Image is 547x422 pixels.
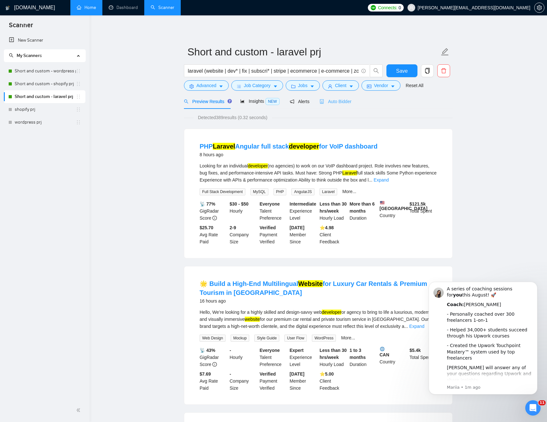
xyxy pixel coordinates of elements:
[260,225,276,230] b: Verified
[320,99,324,104] span: robot
[230,225,236,230] b: 2-9
[318,370,348,392] div: Client Feedback
[284,335,307,342] span: User Flow
[230,371,231,377] b: -
[213,143,235,150] mark: Laravel
[228,370,258,392] div: Company Size
[184,80,229,91] button: settingAdvancedcaret-down
[378,347,408,368] div: Country
[409,201,426,207] b: $ 121.5k
[248,163,268,168] mark: developer
[342,189,356,194] a: More...
[350,201,375,214] b: More than 6 months
[421,64,434,77] button: copy
[438,68,450,74] span: delete
[15,103,76,116] a: shopify prj
[200,348,215,353] b: 📡 43%
[260,348,280,353] b: Everyone
[9,53,42,58] span: My Scanners
[250,188,268,195] span: MySQL
[109,5,138,10] a: dashboardDashboard
[228,200,258,222] div: Hourly
[348,200,378,222] div: Duration
[184,99,188,104] span: search
[76,407,83,413] span: double-left
[258,347,289,368] div: Talent Preference
[409,348,421,353] b: $ 5.4k
[318,347,348,368] div: Hourly Load
[194,114,272,121] span: Detected 389 results (0.32 seconds)
[258,370,289,392] div: Payment Verified
[15,65,76,77] a: Short and custom - wordpress prj
[408,347,438,368] div: Total Spent
[371,5,376,10] img: upwork-logo.png
[320,201,347,214] b: Less than 30 hrs/week
[189,84,194,89] span: setting
[535,5,544,10] span: setting
[200,297,437,305] div: 16 hours ago
[525,400,541,416] iframe: Intercom live chat
[289,225,304,230] b: [DATE]
[231,80,283,91] button: barsJob Categorycaret-down
[291,84,296,89] span: folder
[328,84,332,89] span: user
[4,116,85,129] li: wordpress prj
[534,5,544,10] a: setting
[348,347,378,368] div: Duration
[198,224,228,245] div: Avg Rate Paid
[290,99,310,104] span: Alerts
[198,370,228,392] div: Avg Rate Paid
[258,224,289,245] div: Payment Verified
[200,371,211,377] b: $7.69
[230,348,231,353] b: -
[5,3,10,13] img: logo
[4,20,38,34] span: Scanner
[538,400,546,405] span: 11
[4,90,85,103] li: Short and custom - laravel prj
[408,200,438,222] div: Total Spent
[4,77,85,90] li: Short and custom - shopify prj
[288,347,318,368] div: Experience Level
[231,335,249,342] span: Mockup
[77,5,96,10] a: homeHome
[212,362,217,367] span: info-circle
[288,224,318,245] div: Member Since
[380,347,384,351] img: 🌐
[322,310,342,315] mark: developer
[318,200,348,222] div: Hourly Load
[437,64,450,77] button: delete
[386,64,417,77] button: Save
[200,151,377,158] div: 8 hours ago
[245,317,260,322] mark: website
[288,370,318,392] div: Member Since
[370,68,382,74] span: search
[409,324,424,329] a: Expand
[4,34,85,47] li: New Scanner
[200,143,377,150] a: PHPLaravelAngular full stackdeveloperfor VoIP dashboard
[350,348,366,360] b: 1 to 3 months
[298,82,308,89] span: Jobs
[288,200,318,222] div: Experience Level
[76,94,81,99] span: holder
[266,98,280,105] span: NEW
[188,67,359,75] input: Search Freelance Jobs...
[391,84,395,89] span: caret-down
[380,347,407,357] b: CAN
[200,188,245,195] span: Full Stack Development
[151,5,174,10] a: searchScanner
[4,103,85,116] li: shopify prj
[374,177,389,183] a: Expand
[320,99,351,104] span: Auto Bidder
[320,348,347,360] b: Less than 30 hrs/week
[378,4,397,11] span: Connects:
[260,201,280,207] b: Everyone
[534,3,544,13] button: setting
[254,335,279,342] span: Style Guide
